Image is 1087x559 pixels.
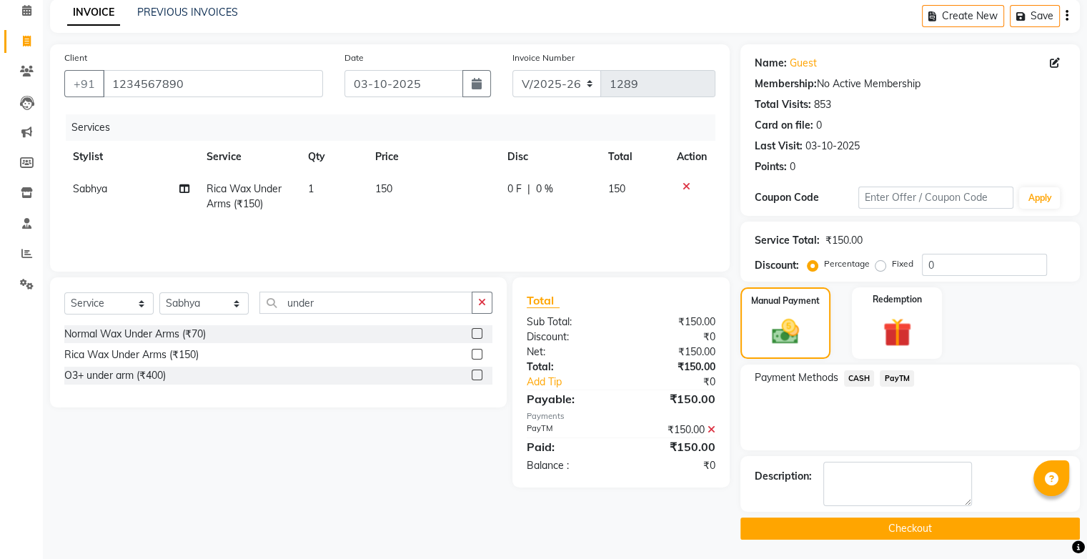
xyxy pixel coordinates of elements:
div: O3+ under arm (₹400) [64,368,166,383]
div: Services [66,114,726,141]
div: Membership: [755,76,817,91]
div: Balance : [516,458,621,473]
label: Invoice Number [512,51,575,64]
label: Client [64,51,87,64]
th: Qty [299,141,367,173]
button: +91 [64,70,104,97]
button: Save [1010,5,1060,27]
div: ₹150.00 [621,438,726,455]
div: Rica Wax Under Arms (₹150) [64,347,199,362]
th: Price [367,141,499,173]
img: _cash.svg [763,316,808,347]
div: ₹0 [638,375,725,390]
div: Last Visit: [755,139,803,154]
div: ₹150.00 [621,360,726,375]
div: Payable: [516,390,621,407]
a: Add Tip [516,375,638,390]
div: 03-10-2025 [805,139,860,154]
img: _gift.svg [874,315,920,350]
span: 150 [375,182,392,195]
a: PREVIOUS INVOICES [137,6,238,19]
span: 150 [608,182,625,195]
div: Total: [516,360,621,375]
div: ₹150.00 [621,345,726,360]
div: 853 [814,97,831,112]
div: 0 [816,118,822,133]
span: Rica Wax Under Arms (₹150) [207,182,282,210]
div: Discount: [755,258,799,273]
div: PayTM [516,422,621,437]
div: ₹0 [621,458,726,473]
div: ₹150.00 [621,422,726,437]
input: Search by Name/Mobile/Email/Code [103,70,323,97]
label: Redemption [873,293,922,306]
div: ₹150.00 [621,390,726,407]
th: Total [600,141,668,173]
th: Disc [499,141,600,173]
th: Service [198,141,299,173]
div: No Active Membership [755,76,1066,91]
label: Percentage [824,257,870,270]
span: Total [527,293,560,308]
div: Net: [516,345,621,360]
div: Name: [755,56,787,71]
div: Paid: [516,438,621,455]
div: 0 [790,159,795,174]
span: PayTM [880,370,914,387]
span: | [527,182,530,197]
input: Enter Offer / Coupon Code [858,187,1014,209]
label: Manual Payment [751,295,820,307]
span: Sabhya [73,182,107,195]
div: Discount: [516,330,621,345]
button: Apply [1019,187,1060,209]
input: Search or Scan [259,292,472,314]
div: Card on file: [755,118,813,133]
th: Action [668,141,715,173]
span: 0 F [507,182,522,197]
div: Sub Total: [516,315,621,330]
div: Normal Wax Under Arms (₹70) [64,327,206,342]
div: Total Visits: [755,97,811,112]
div: Description: [755,469,812,484]
button: Checkout [740,518,1080,540]
div: Points: [755,159,787,174]
button: Create New [922,5,1004,27]
th: Stylist [64,141,198,173]
label: Date [344,51,364,64]
span: CASH [844,370,875,387]
label: Fixed [892,257,913,270]
span: 1 [308,182,314,195]
div: Coupon Code [755,190,858,205]
div: ₹150.00 [825,233,863,248]
span: 0 % [536,182,553,197]
span: Payment Methods [755,370,838,385]
div: Payments [527,410,715,422]
a: Guest [790,56,817,71]
div: ₹0 [621,330,726,345]
div: ₹150.00 [621,315,726,330]
div: Service Total: [755,233,820,248]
